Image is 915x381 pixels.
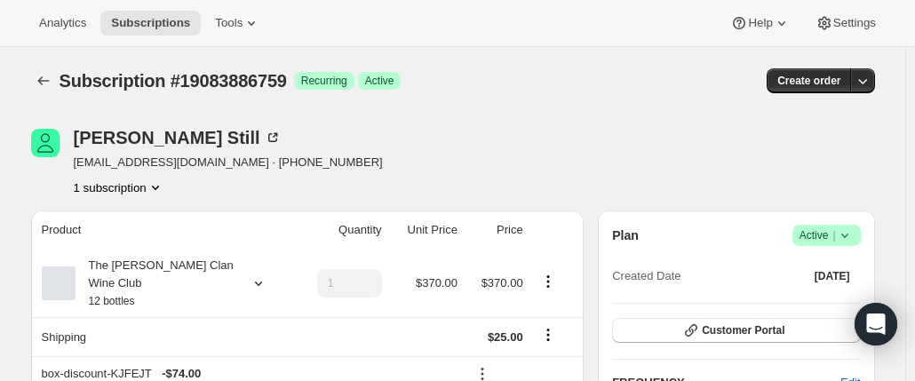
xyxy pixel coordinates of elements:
[111,16,190,30] span: Subscriptions
[815,269,850,283] span: [DATE]
[534,272,562,291] button: Product actions
[60,71,287,91] span: Subscription #19083886759
[74,129,282,147] div: [PERSON_NAME] Still
[28,11,97,36] button: Analytics
[481,276,523,290] span: $370.00
[702,323,784,337] span: Customer Portal
[74,154,383,171] span: [EMAIL_ADDRESS][DOMAIN_NAME] · [PHONE_NUMBER]
[74,179,164,196] button: Product actions
[805,11,887,36] button: Settings
[833,16,876,30] span: Settings
[76,257,235,310] div: The [PERSON_NAME] Clan Wine Club
[89,295,135,307] small: 12 bottles
[612,318,860,343] button: Customer Portal
[39,16,86,30] span: Analytics
[31,210,293,250] th: Product
[612,267,680,285] span: Created Date
[488,330,523,344] span: $25.00
[777,74,840,88] span: Create order
[416,276,457,290] span: $370.00
[387,210,463,250] th: Unit Price
[534,325,562,345] button: Shipping actions
[301,74,347,88] span: Recurring
[463,210,529,250] th: Price
[31,129,60,157] span: Vicki Still
[292,210,386,250] th: Quantity
[365,74,394,88] span: Active
[31,317,293,356] th: Shipping
[832,228,835,242] span: |
[100,11,201,36] button: Subscriptions
[767,68,851,93] button: Create order
[215,16,243,30] span: Tools
[720,11,800,36] button: Help
[612,226,639,244] h2: Plan
[204,11,271,36] button: Tools
[804,264,861,289] button: [DATE]
[748,16,772,30] span: Help
[31,68,56,93] button: Subscriptions
[800,226,854,244] span: Active
[855,303,897,345] div: Open Intercom Messenger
